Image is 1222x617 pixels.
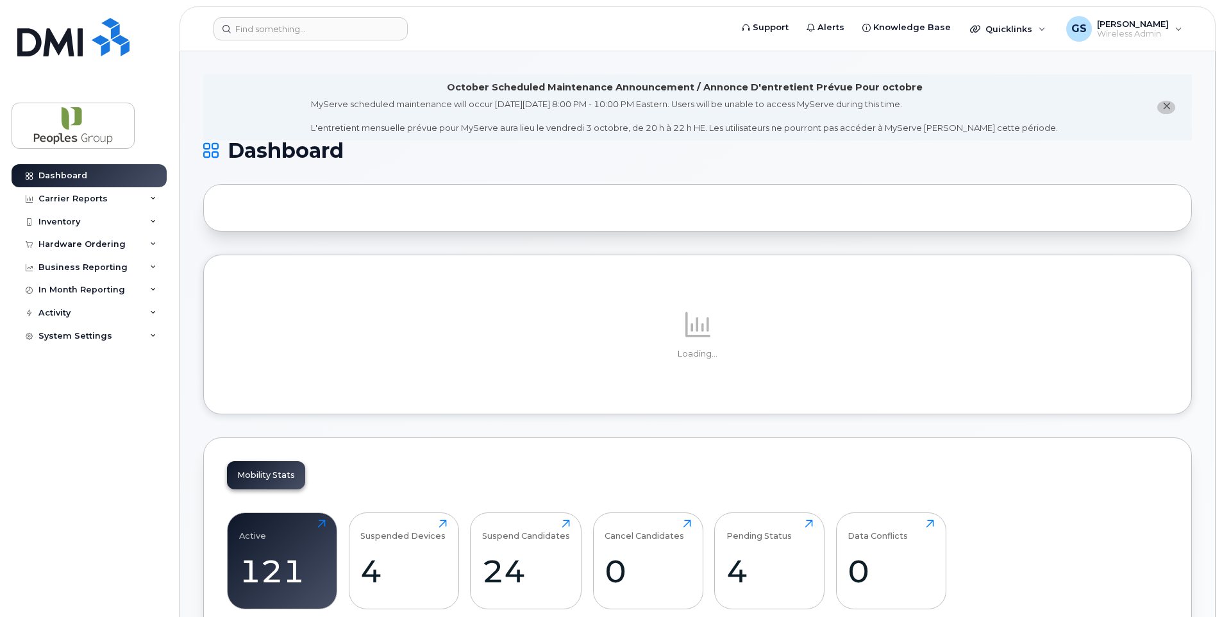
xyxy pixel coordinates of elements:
[605,520,691,602] a: Cancel Candidates0
[1157,101,1175,114] button: close notification
[239,520,266,541] div: Active
[726,520,813,602] a: Pending Status4
[360,520,447,602] a: Suspended Devices4
[360,552,447,590] div: 4
[239,520,326,602] a: Active121
[228,141,344,160] span: Dashboard
[605,552,691,590] div: 0
[482,552,570,590] div: 24
[848,520,908,541] div: Data Conflicts
[239,552,326,590] div: 121
[726,520,792,541] div: Pending Status
[482,520,570,602] a: Suspend Candidates24
[482,520,570,541] div: Suspend Candidates
[726,552,813,590] div: 4
[848,520,934,602] a: Data Conflicts0
[447,81,923,94] div: October Scheduled Maintenance Announcement / Annonce D'entretient Prévue Pour octobre
[311,98,1058,134] div: MyServe scheduled maintenance will occur [DATE][DATE] 8:00 PM - 10:00 PM Eastern. Users will be u...
[605,520,684,541] div: Cancel Candidates
[848,552,934,590] div: 0
[227,348,1168,360] p: Loading...
[360,520,446,541] div: Suspended Devices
